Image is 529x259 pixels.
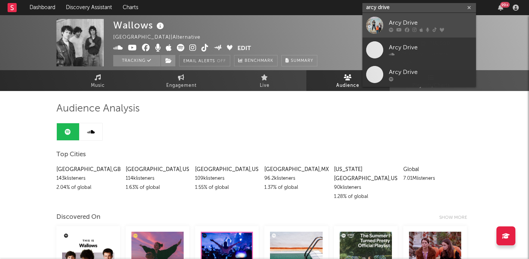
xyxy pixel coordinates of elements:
div: Arcy Drive [389,18,472,27]
div: 1.37 % of global [264,183,328,192]
div: 90k listeners [334,183,398,192]
div: Global [403,165,467,174]
div: 7.01M listeners [403,174,467,183]
div: [GEOGRAPHIC_DATA] , US [126,165,189,174]
span: Summary [291,59,313,63]
span: Live [260,81,270,90]
a: Live [223,70,306,91]
div: Arcy Drive [389,67,472,77]
a: Audience [306,70,390,91]
button: 99+ [498,5,503,11]
a: Arcy Drive [362,38,476,62]
div: [GEOGRAPHIC_DATA] , GB [56,165,120,174]
button: Tracking [113,55,161,66]
span: Top Cities [56,150,86,159]
div: [GEOGRAPHIC_DATA] , MX [264,165,328,174]
div: [GEOGRAPHIC_DATA] , US [195,165,259,174]
em: Off [217,59,226,63]
a: Benchmark [234,55,278,66]
span: Benchmark [245,57,273,66]
div: 99 + [500,2,510,8]
div: 1.28 % of global [334,192,398,201]
button: Summary [281,55,317,66]
span: Engagement [166,81,197,90]
div: Arcy Drive [389,43,472,52]
div: 143k listeners [56,174,120,183]
div: 114k listeners [126,174,189,183]
span: Music [91,81,105,90]
button: Email AlertsOff [179,55,230,66]
div: 96.2k listeners [264,174,328,183]
a: Arcy Drive [362,62,476,87]
div: Show more [439,213,473,222]
div: Discovered On [56,213,100,222]
div: 2.04 % of global [56,183,120,192]
button: Edit [237,44,251,53]
div: 1.55 % of global [195,183,259,192]
span: Audience [336,81,359,90]
div: Wallows [113,19,166,31]
a: Music [56,70,140,91]
div: [GEOGRAPHIC_DATA] | Alternative [113,33,209,42]
div: 109k listeners [195,174,259,183]
input: Search for artists [362,3,476,13]
div: [US_STATE][GEOGRAPHIC_DATA] , US [334,165,398,183]
span: Audience Analysis [56,104,140,113]
a: Arcy Drive [362,13,476,38]
div: 1.63 % of global [126,183,189,192]
a: Engagement [140,70,223,91]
